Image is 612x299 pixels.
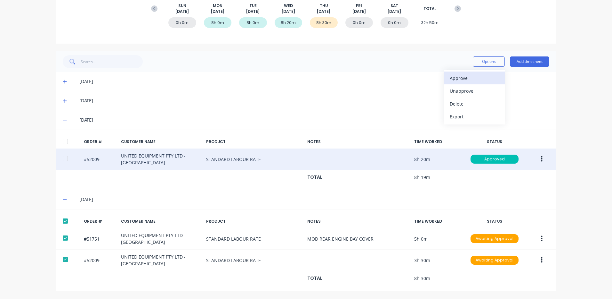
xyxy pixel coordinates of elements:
span: FRI [356,3,362,9]
div: [DATE] [79,196,549,203]
div: Delete [450,99,499,108]
span: [DATE] [282,9,295,14]
span: TOTAL [423,6,436,12]
div: 8h 20m [275,17,302,28]
span: [DATE] [317,9,330,14]
div: 0h 0m [345,17,373,28]
div: CUSTOMER NAME [121,218,201,224]
span: THU [320,3,328,9]
div: Approve [450,73,499,83]
span: MON [213,3,222,9]
div: 8h 0m [204,17,232,28]
div: [DATE] [79,116,549,124]
div: CUSTOMER NAME [121,139,201,145]
button: Awaiting Approval [470,234,519,243]
span: SAT [391,3,398,9]
div: PRODUCT [206,139,302,145]
div: ORDER # [84,218,116,224]
div: 8h 0m [239,17,267,28]
div: Approved [471,155,519,164]
div: STATUS [467,218,522,224]
span: [DATE] [352,9,366,14]
button: Export [444,110,505,123]
div: TIME WORKED [414,218,462,224]
span: [DATE] [246,9,260,14]
div: NOTES [307,218,409,224]
div: 32h 50m [416,17,444,28]
span: [DATE] [388,9,401,14]
div: TIME WORKED [414,139,462,145]
div: 8h 30m [310,17,338,28]
button: Approve [444,72,505,84]
input: Search... [81,55,143,68]
div: ORDER # [84,139,116,145]
button: Add timesheet [510,56,549,67]
span: SUN [178,3,186,9]
div: Unapprove [450,86,499,96]
div: STATUS [467,139,522,145]
div: Awaiting Approval [471,256,519,265]
button: Options [473,56,505,67]
button: Approved [470,154,519,164]
div: 0h 0m [381,17,408,28]
div: Export [450,112,499,121]
button: Unapprove [444,84,505,97]
button: Awaiting Approval [470,255,519,265]
div: NOTES [307,139,409,145]
span: [DATE] [175,9,189,14]
div: 0h 0m [168,17,196,28]
div: [DATE] [79,78,549,85]
div: PRODUCT [206,218,302,224]
span: [DATE] [211,9,224,14]
button: Delete [444,97,505,110]
span: WED [284,3,293,9]
div: [DATE] [79,97,549,104]
span: TUE [249,3,257,9]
